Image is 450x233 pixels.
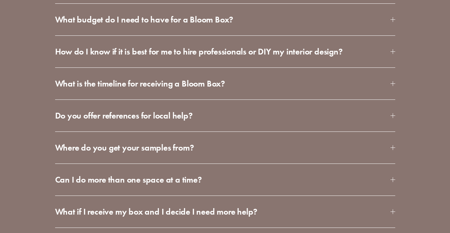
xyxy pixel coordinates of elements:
[55,46,390,57] span: How do I know if it is best for me to hire professionals or DIY my interior design?
[55,196,395,228] button: What if I receive my box and I decide I need more help?
[55,110,390,121] span: Do you offer references for local help?
[55,100,395,131] button: Do you offer references for local help?
[55,68,395,99] button: What is the timeline for receiving a Bloom Box?
[55,14,390,25] span: What budget do I need to have for a Bloom Box?
[55,132,395,164] button: Where do you get your samples from?
[55,164,395,196] button: Can I do more than one space at a time?
[55,4,395,35] button: What budget do I need to have for a Bloom Box?
[55,174,390,185] span: Can I do more than one space at a time?
[55,36,395,67] button: How do I know if it is best for me to hire professionals or DIY my interior design?
[55,78,390,89] span: What is the timeline for receiving a Bloom Box?
[55,142,390,153] span: Where do you get your samples from?
[55,206,390,217] span: What if I receive my box and I decide I need more help?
